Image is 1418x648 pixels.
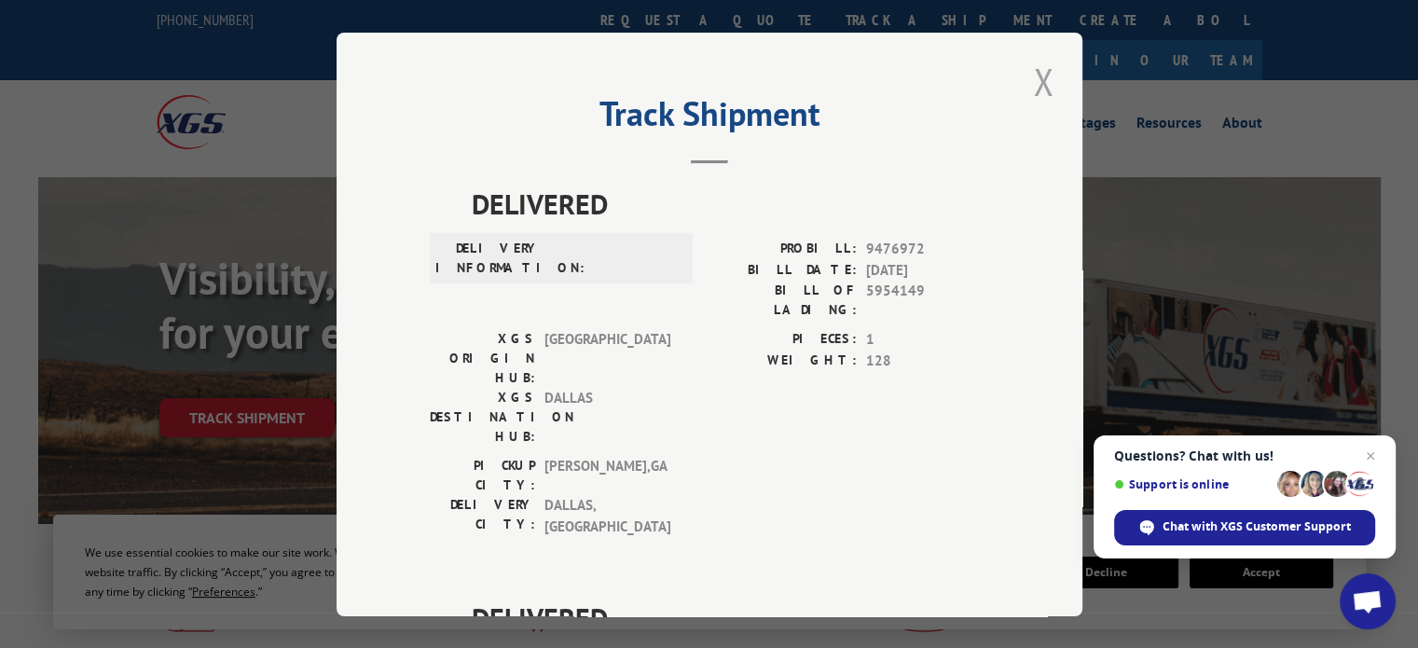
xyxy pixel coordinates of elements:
[866,281,989,320] span: 5954149
[430,495,535,537] label: DELIVERY CITY:
[544,456,670,495] span: [PERSON_NAME] , GA
[1114,448,1375,463] span: Questions? Chat with us!
[544,495,670,537] span: DALLAS , [GEOGRAPHIC_DATA]
[430,388,535,447] label: XGS DESTINATION HUB:
[430,456,535,495] label: PICKUP CITY:
[430,329,535,388] label: XGS ORIGIN HUB:
[1027,56,1059,107] button: Close modal
[866,329,989,351] span: 1
[866,239,989,260] span: 9476972
[430,101,989,136] h2: Track Shipment
[1163,518,1351,535] span: Chat with XGS Customer Support
[544,388,670,447] span: DALLAS
[709,350,857,371] label: WEIGHT:
[435,239,541,278] label: DELIVERY INFORMATION:
[866,350,989,371] span: 128
[709,259,857,281] label: BILL DATE:
[472,597,989,639] span: DELIVERED
[544,329,670,388] span: [GEOGRAPHIC_DATA]
[866,259,989,281] span: [DATE]
[472,183,989,225] span: DELIVERED
[709,239,857,260] label: PROBILL:
[709,329,857,351] label: PIECES:
[1114,477,1271,491] span: Support is online
[709,281,857,320] label: BILL OF LADING:
[1340,573,1396,629] a: Open chat
[1114,510,1375,545] span: Chat with XGS Customer Support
